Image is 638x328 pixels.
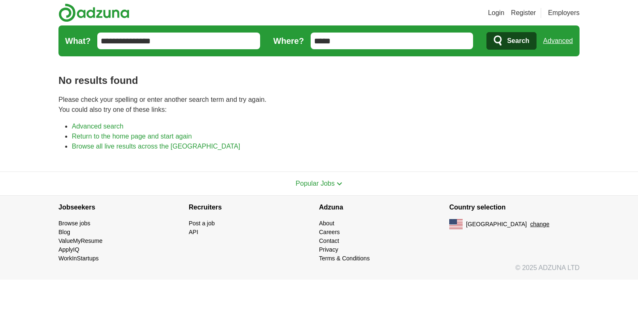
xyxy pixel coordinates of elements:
button: Search [486,32,536,50]
label: Where? [273,35,304,47]
a: Post a job [189,220,215,227]
span: Search [507,33,529,49]
span: Popular Jobs [296,180,334,187]
a: API [189,229,198,235]
label: What? [65,35,91,47]
a: ValueMyResume [58,237,103,244]
a: WorkInStartups [58,255,99,262]
div: © 2025 ADZUNA LTD [52,263,586,280]
p: Please check your spelling or enter another search term and try again. You could also try one of ... [58,95,580,115]
a: Advanced search [72,123,124,130]
a: Advanced [543,33,573,49]
a: Employers [548,8,580,18]
a: Contact [319,237,339,244]
a: Return to the home page and start again [72,133,192,140]
a: Browse jobs [58,220,90,227]
button: change [530,220,549,229]
a: ApplyIQ [58,246,79,253]
a: Careers [319,229,340,235]
a: Blog [58,229,70,235]
img: toggle icon [337,182,342,186]
a: About [319,220,334,227]
h1: No results found [58,73,580,88]
a: Register [511,8,536,18]
img: US flag [449,219,463,229]
a: Privacy [319,246,338,253]
a: Terms & Conditions [319,255,370,262]
span: [GEOGRAPHIC_DATA] [466,220,527,229]
h4: Country selection [449,196,580,219]
a: Browse all live results across the [GEOGRAPHIC_DATA] [72,143,240,150]
a: Login [488,8,504,18]
img: Adzuna logo [58,3,129,22]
